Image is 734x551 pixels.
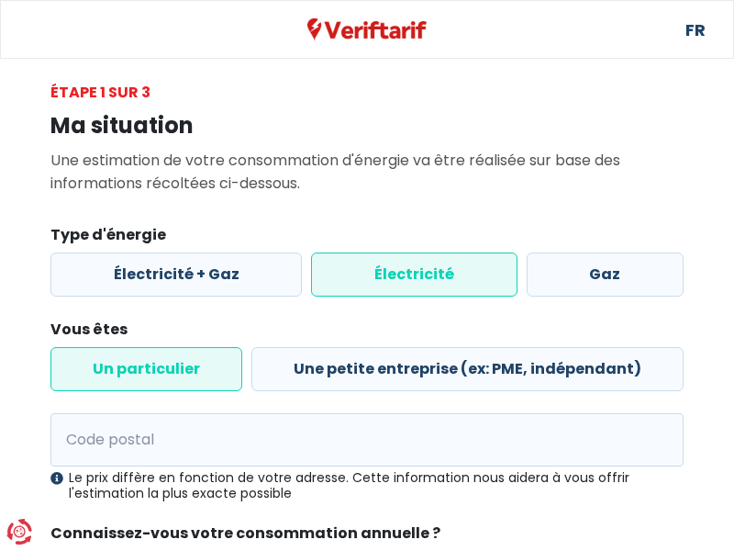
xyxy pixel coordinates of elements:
[527,253,684,297] label: Gaz
[251,347,684,391] label: Une petite entreprise (ex: PME, indépendant)
[50,319,684,347] legend: Vous êtes
[50,224,684,253] legend: Type d'énergie
[311,253,517,297] label: Électricité
[50,81,684,104] div: Étape 1 sur 3
[307,18,428,41] img: Veriftarif logo
[50,347,242,391] label: Un particulier
[50,470,684,501] div: Le prix diffère en fonction de votre adresse. Cette information nous aidera à vous offrir l'estim...
[685,1,704,58] a: FR
[50,113,684,140] h1: Ma situation
[50,523,684,551] legend: Connaissez-vous votre consommation annuelle ?
[50,149,684,195] p: Une estimation de votre consommation d'énergie va être réalisée sur base des informations récolté...
[50,253,302,297] label: Électricité + Gaz
[50,413,684,467] input: 1000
